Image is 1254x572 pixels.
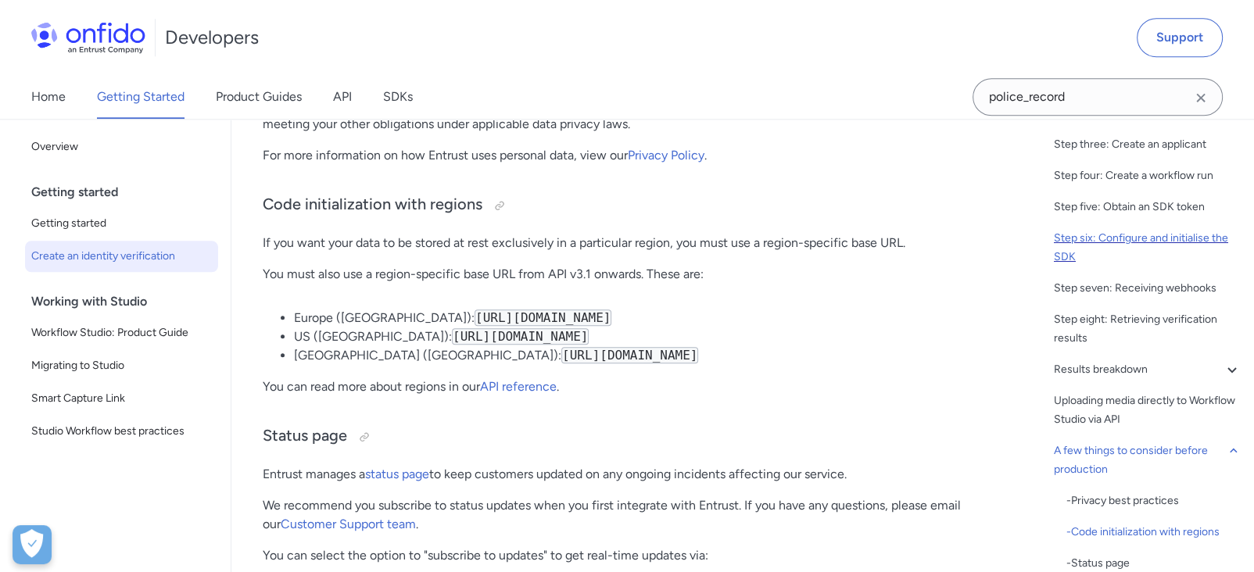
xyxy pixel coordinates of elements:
a: Migrating to Studio [25,350,218,381]
code: [URL][DOMAIN_NAME] [452,328,589,345]
a: Support [1137,18,1223,57]
p: We recommend you subscribe to status updates when you first integrate with Entrust. If you have a... [263,496,988,534]
a: Step four: Create a workflow run [1054,166,1241,185]
a: API [333,75,352,119]
span: Smart Capture Link [31,389,212,408]
p: Entrust manages a to keep customers updated on any ongoing incidents affecting our service. [263,465,988,484]
a: status page [365,467,429,481]
a: Customer Support team [281,517,416,531]
a: Step three: Create an applicant [1054,135,1241,154]
span: Create an identity verification [31,247,212,266]
code: [URL][DOMAIN_NAME] [561,347,698,363]
a: Create an identity verification [25,241,218,272]
p: For more information on how Entrust uses personal data, view our . [263,146,988,165]
input: Onfido search input field [973,78,1223,116]
a: -Privacy best practices [1066,492,1241,510]
h3: Status page [263,424,988,449]
a: Product Guides [216,75,302,119]
div: Working with Studio [31,286,224,317]
span: Studio Workflow best practices [31,422,212,441]
a: Overview [25,131,218,163]
a: Studio Workflow best practices [25,416,218,447]
svg: Clear search field button [1191,88,1210,107]
a: Smart Capture Link [25,383,218,414]
button: Open Preferences [13,525,52,564]
a: Uploading media directly to Workflow Studio via API [1054,391,1241,429]
img: Onfido Logo [31,22,145,53]
div: - Code initialization with regions [1066,523,1241,542]
li: [GEOGRAPHIC_DATA] ([GEOGRAPHIC_DATA]): [294,346,988,365]
a: API reference [480,379,557,394]
a: Getting started [25,208,218,239]
div: - Privacy best practices [1066,492,1241,510]
p: You can select the option to "subscribe to updates" to get real-time updates via: [263,546,988,565]
a: Step eight: Retrieving verification results [1054,310,1241,348]
a: A few things to consider before production [1054,442,1241,479]
span: Overview [31,138,212,156]
span: Workflow Studio: Product Guide [31,324,212,342]
li: US ([GEOGRAPHIC_DATA]): [294,327,988,346]
h1: Developers [165,25,259,50]
a: SDKs [383,75,413,119]
p: If you want your data to be stored at rest exclusively in a particular region, you must use a reg... [263,234,988,252]
a: Workflow Studio: Product Guide [25,317,218,349]
h3: Code initialization with regions [263,193,988,218]
a: Step five: Obtain an SDK token [1054,198,1241,216]
a: Privacy Policy [628,148,704,163]
div: Getting started [31,177,224,208]
span: Migrating to Studio [31,356,212,375]
li: Europe ([GEOGRAPHIC_DATA]): [294,309,988,327]
code: [URL][DOMAIN_NAME] [475,309,611,326]
a: Step seven: Receiving webhooks [1054,279,1241,298]
a: Step six: Configure and initialise the SDK [1054,229,1241,266]
a: Getting Started [97,75,185,119]
p: You can read more about regions in our . [263,377,988,396]
div: Cookie Preferences [13,525,52,564]
p: You must also use a region-specific base URL from API v3.1 onwards. These are: [263,265,988,284]
span: Getting started [31,214,212,233]
a: Home [31,75,66,119]
a: -Code initialization with regions [1066,523,1241,542]
a: Results breakdown [1054,360,1241,379]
